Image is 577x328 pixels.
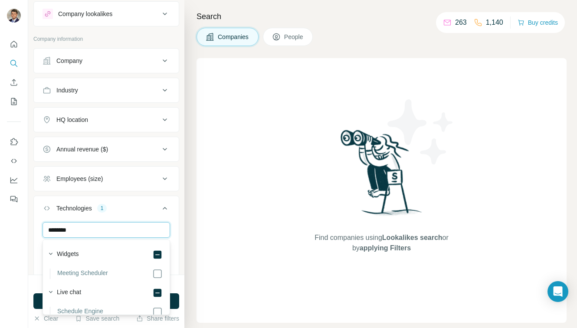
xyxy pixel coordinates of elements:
div: Technologies [56,204,92,213]
p: 1,140 [486,17,503,28]
button: Company [34,50,179,71]
button: Use Surfe on LinkedIn [7,134,21,150]
button: Share filters [136,314,179,323]
button: Dashboard [7,172,21,188]
button: Buy credits [518,16,558,29]
div: Employees (size) [56,174,103,183]
span: Lookalikes search [382,234,443,241]
div: Annual revenue ($) [56,145,108,154]
button: Industry [34,80,179,101]
span: People [284,33,304,41]
button: Employees (size) [34,168,179,189]
button: Save search [75,314,119,323]
label: Meeting Scheduler [57,269,108,279]
label: Live chat [57,288,81,298]
div: Industry [56,86,78,95]
button: HQ location [34,109,179,130]
div: HQ location [56,115,88,124]
button: Company lookalikes [34,3,179,24]
span: Find companies using or by [312,233,451,253]
button: Clear [33,314,58,323]
div: 1 [97,204,107,212]
span: Companies [218,33,249,41]
div: Open Intercom Messenger [547,281,568,302]
button: Annual revenue ($) [34,139,179,160]
p: Company information [33,35,179,43]
img: Surfe Illustration - Stars [382,93,460,171]
h4: Search [197,10,567,23]
button: My lists [7,94,21,109]
label: Widgets [57,249,79,260]
img: Surfe Illustration - Woman searching with binoculars [337,128,427,224]
div: Company lookalikes [58,10,112,18]
div: Company [56,56,82,65]
button: Technologies1 [34,198,179,222]
button: Quick start [7,36,21,52]
label: Schedule Engine [57,307,103,317]
button: Run search [33,293,179,309]
span: applying Filters [360,244,411,252]
button: Enrich CSV [7,75,21,90]
button: Use Surfe API [7,153,21,169]
p: 263 [455,17,467,28]
img: Avatar [7,9,21,23]
button: Search [7,56,21,71]
button: Feedback [7,191,21,207]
